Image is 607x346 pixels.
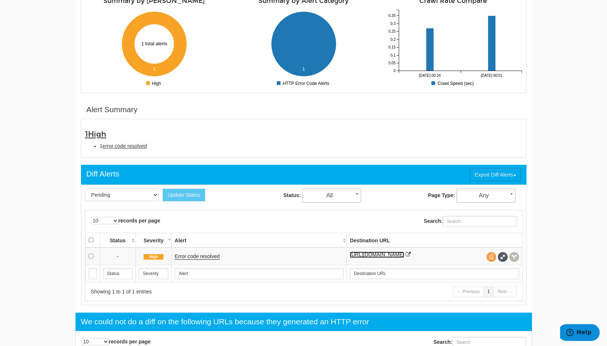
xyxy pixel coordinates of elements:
text: 1 total alerts [141,41,167,46]
tspan: 0.05 [388,61,396,65]
tspan: 0.2 [390,38,395,42]
span: 1 [85,129,106,139]
th: Destination URL [347,233,522,247]
strong: Status: [283,192,301,198]
tspan: 0.35 [388,14,396,18]
input: Search [103,268,133,279]
div: Alert Summary [87,104,138,115]
div: Diff Alerts [87,168,119,179]
a: [URL][DOMAIN_NAME] [350,252,404,258]
td: - [100,247,135,265]
label: records per page [81,338,151,345]
th: Status: activate to sort column ascending [100,233,135,247]
span: High [88,129,106,139]
span: Full Source Diff [498,252,508,262]
th: Alert: activate to sort column ascending [172,233,347,247]
li: 1 [100,142,522,150]
span: Any [457,190,515,201]
span: All [302,189,361,203]
tspan: 0.25 [388,29,396,33]
input: Search [139,268,169,279]
select: records per page [91,217,119,224]
label: records per page [91,217,160,224]
tspan: [DATE] 00:24 [419,74,441,78]
span: All [303,190,361,201]
input: Search [350,268,519,279]
button: Update Status [163,189,205,201]
span: High [144,254,163,260]
span: Any [456,189,515,203]
tspan: 0 [393,69,395,73]
a: 1 [483,286,494,297]
input: Search [174,268,343,279]
label: Search: [424,216,516,227]
a: ← Previous [453,286,484,297]
input: Search [89,268,97,279]
tspan: [DATE] 00:01 [480,74,502,78]
a: Next → [493,286,516,297]
iframe: Opens a widget where you can find more information [560,324,600,342]
span: error code resolved [102,143,147,149]
select: records per page [81,338,109,345]
strong: Page Type: [428,192,455,198]
tspan: 0.3 [390,22,395,26]
span: View source [486,252,496,262]
input: Search: [443,216,516,227]
a: Error code resolved [174,253,219,260]
th: Severity: activate to sort column descending [135,233,172,247]
div: Showing 1 to 1 of 1 entries [91,288,294,295]
div: We could not do a diff on the following URLs because they generated an HTTP error [81,316,369,327]
tspan: 0.1 [390,53,395,57]
span: View headers [509,252,519,262]
tspan: 0.15 [388,45,396,49]
button: Export Diff Alerts [470,168,520,181]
